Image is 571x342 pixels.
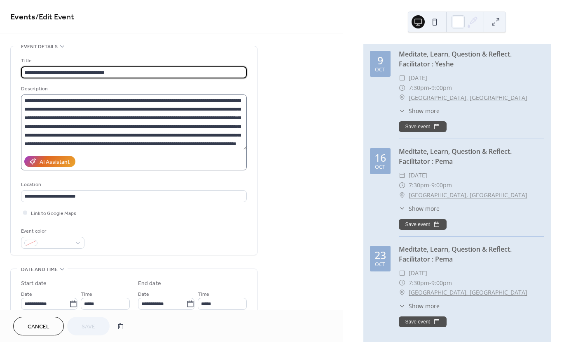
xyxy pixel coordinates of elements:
[21,42,58,51] span: Event details
[21,227,83,236] div: Event color
[399,49,544,69] div: Meditate, Learn, Question & Reflect. Facilitator : Yeshe
[399,170,405,180] div: ​
[399,268,405,278] div: ​
[21,290,32,299] span: Date
[81,290,92,299] span: Time
[409,268,427,278] span: [DATE]
[399,244,544,264] div: Meditate, Learn, Question & Reflect. Facilitator : Pema
[409,204,440,213] span: Show more
[374,250,386,260] div: 23
[399,219,447,230] button: Save event
[399,83,405,93] div: ​
[431,278,452,288] span: 9:00pm
[409,288,527,297] a: [GEOGRAPHIC_DATA], [GEOGRAPHIC_DATA]
[375,67,385,73] div: Oct
[13,317,64,335] button: Cancel
[40,158,70,167] div: AI Assistant
[21,265,58,274] span: Date and time
[429,278,431,288] span: -
[399,190,405,200] div: ​
[409,73,427,83] span: [DATE]
[198,290,209,299] span: Time
[399,302,440,310] button: ​Show more
[409,170,427,180] span: [DATE]
[399,93,405,103] div: ​
[429,180,431,190] span: -
[375,262,385,267] div: Oct
[10,9,35,25] a: Events
[138,290,149,299] span: Date
[409,302,440,310] span: Show more
[409,83,429,93] span: 7:30pm
[409,106,440,115] span: Show more
[399,316,447,327] button: Save event
[21,279,47,288] div: Start date
[429,83,431,93] span: -
[31,209,76,218] span: Link to Google Maps
[399,278,405,288] div: ​
[431,83,452,93] span: 9:00pm
[399,288,405,297] div: ​
[138,279,161,288] div: End date
[24,156,75,167] button: AI Assistant
[377,55,383,66] div: 9
[399,204,405,213] div: ​
[399,121,447,132] button: Save event
[28,323,49,331] span: Cancel
[409,190,527,200] a: [GEOGRAPHIC_DATA], [GEOGRAPHIC_DATA]
[35,9,74,25] span: / Edit Event
[399,106,405,115] div: ​
[399,204,440,213] button: ​Show more
[409,278,429,288] span: 7:30pm
[399,106,440,115] button: ​Show more
[21,85,245,93] div: Description
[21,180,245,189] div: Location
[399,180,405,190] div: ​
[431,180,452,190] span: 9:00pm
[399,146,544,166] div: Meditate, Learn, Question & Reflect. Facilitator : Pema
[409,180,429,190] span: 7:30pm
[374,153,386,163] div: 16
[399,302,405,310] div: ​
[375,165,385,170] div: Oct
[21,57,245,65] div: Title
[409,93,527,103] a: [GEOGRAPHIC_DATA], [GEOGRAPHIC_DATA]
[399,73,405,83] div: ​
